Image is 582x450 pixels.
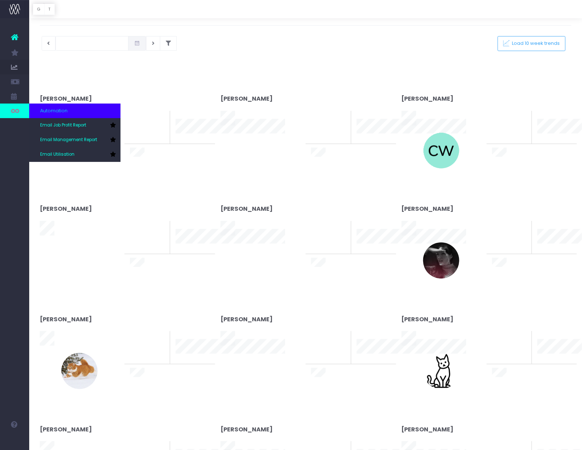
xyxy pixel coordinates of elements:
[357,245,390,253] span: 10 week trend
[333,221,345,233] span: 0%
[33,4,55,15] div: Vertical button group
[29,133,120,147] a: Email Management Report
[311,343,341,350] span: To last week
[130,233,160,240] span: To last week
[510,40,560,47] span: Load 10 week trends
[40,122,86,129] span: Email Job Profit Report
[221,315,273,323] strong: [PERSON_NAME]
[402,315,454,323] strong: [PERSON_NAME]
[176,245,208,253] span: 10 week trend
[357,135,390,143] span: 10 week trend
[40,425,92,434] strong: [PERSON_NAME]
[492,233,522,240] span: To last week
[311,233,341,240] span: To last week
[221,205,273,213] strong: [PERSON_NAME]
[130,343,160,350] span: To last week
[492,123,522,130] span: To last week
[514,221,526,233] span: 0%
[311,123,341,130] span: To last week
[40,107,68,115] span: Automation
[357,356,390,363] span: 10 week trend
[498,36,566,51] button: Load 10 week trends
[514,111,526,123] span: 0%
[152,331,164,343] span: 0%
[537,245,570,253] span: 10 week trend
[402,205,454,213] strong: [PERSON_NAME]
[152,111,164,123] span: 0%
[40,315,92,323] strong: [PERSON_NAME]
[33,4,45,15] button: G
[514,331,526,343] span: 0%
[44,4,55,15] button: T
[29,118,120,133] a: Email Job Profit Report
[402,425,454,434] strong: [PERSON_NAME]
[492,343,522,350] span: To last week
[537,135,570,143] span: 10 week trend
[221,94,273,103] strong: [PERSON_NAME]
[29,147,120,162] a: Email Utilisation
[40,205,92,213] strong: [PERSON_NAME]
[221,425,273,434] strong: [PERSON_NAME]
[40,137,97,143] span: Email Management Report
[333,331,345,343] span: 0%
[40,151,74,158] span: Email Utilisation
[176,356,208,363] span: 10 week trend
[537,356,570,363] span: 10 week trend
[402,94,454,103] strong: [PERSON_NAME]
[130,123,160,130] span: To last week
[40,94,92,103] strong: [PERSON_NAME]
[9,435,20,446] img: images/default_profile_image.png
[152,221,164,233] span: 0%
[176,135,208,143] span: 10 week trend
[333,111,345,123] span: 0%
